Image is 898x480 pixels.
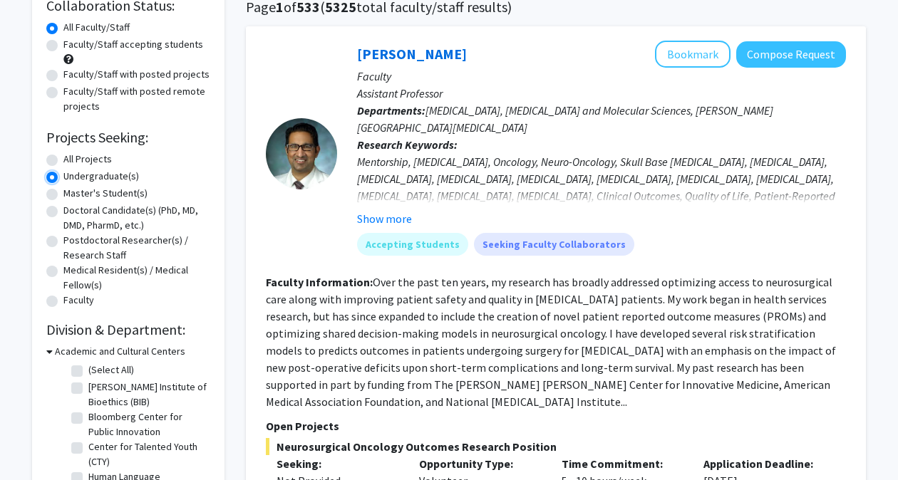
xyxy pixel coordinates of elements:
label: Faculty/Staff accepting students [63,37,203,52]
a: [PERSON_NAME] [357,45,467,63]
button: Show more [357,210,412,227]
h2: Division & Department: [46,321,210,338]
label: Faculty/Staff with posted remote projects [63,84,210,114]
b: Faculty Information: [266,275,373,289]
mat-chip: Accepting Students [357,233,468,256]
b: Departments: [357,103,425,118]
label: [PERSON_NAME] Institute of Bioethics (BIB) [88,380,207,409]
p: Seeking: [277,455,398,472]
label: Faculty/Staff with posted projects [63,67,210,82]
b: Research Keywords: [357,137,458,152]
label: All Projects [63,152,112,167]
span: [MEDICAL_DATA], [MEDICAL_DATA] and Molecular Sciences, [PERSON_NAME][GEOGRAPHIC_DATA][MEDICAL_DATA] [357,103,773,135]
button: Compose Request to Raj Mukherjee [736,41,846,68]
p: Assistant Professor [357,85,846,102]
label: Center for Talented Youth (CTY) [88,439,207,469]
label: Master's Student(s) [63,186,148,201]
div: Mentorship, [MEDICAL_DATA], Oncology, Neuro-Oncology, Skull Base [MEDICAL_DATA], [MEDICAL_DATA], ... [357,153,846,256]
label: Faculty [63,293,94,308]
p: Opportunity Type: [419,455,540,472]
iframe: Chat [11,416,61,469]
label: Doctoral Candidate(s) (PhD, MD, DMD, PharmD, etc.) [63,203,210,233]
fg-read-more: Over the past ten years, my research has broadly addressed optimizing access to neurosurgical car... [266,275,836,409]
button: Add Raj Mukherjee to Bookmarks [655,41,731,68]
label: All Faculty/Staff [63,20,130,35]
mat-chip: Seeking Faculty Collaborators [474,233,634,256]
h2: Projects Seeking: [46,129,210,146]
label: Postdoctoral Researcher(s) / Research Staff [63,233,210,263]
span: Neurosurgical Oncology Outcomes Research Position [266,438,846,455]
p: Faculty [357,68,846,85]
p: Time Commitment: [562,455,683,472]
label: Undergraduate(s) [63,169,139,184]
h3: Academic and Cultural Centers [55,344,185,359]
label: Bloomberg Center for Public Innovation [88,409,207,439]
label: (Select All) [88,362,134,377]
p: Open Projects [266,417,846,434]
p: Application Deadline: [703,455,825,472]
label: Medical Resident(s) / Medical Fellow(s) [63,263,210,293]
